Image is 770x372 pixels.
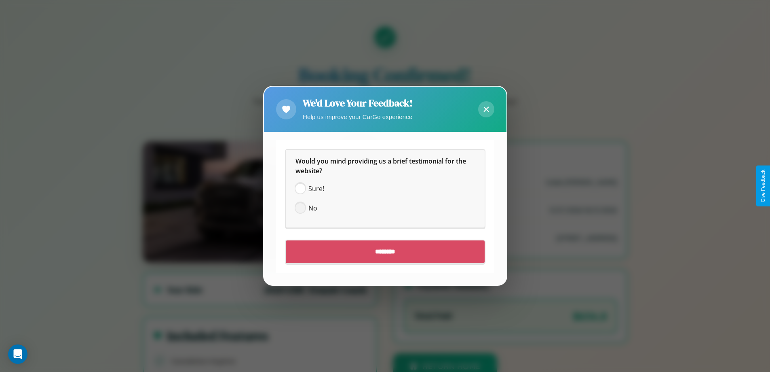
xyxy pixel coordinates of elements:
[295,157,468,176] span: Would you mind providing us a brief testimonial for the website?
[303,96,413,110] h2: We'd Love Your Feedback!
[308,184,324,194] span: Sure!
[303,111,413,122] p: Help us improve your CarGo experience
[8,344,27,364] div: Open Intercom Messenger
[308,204,317,213] span: No
[760,170,766,202] div: Give Feedback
